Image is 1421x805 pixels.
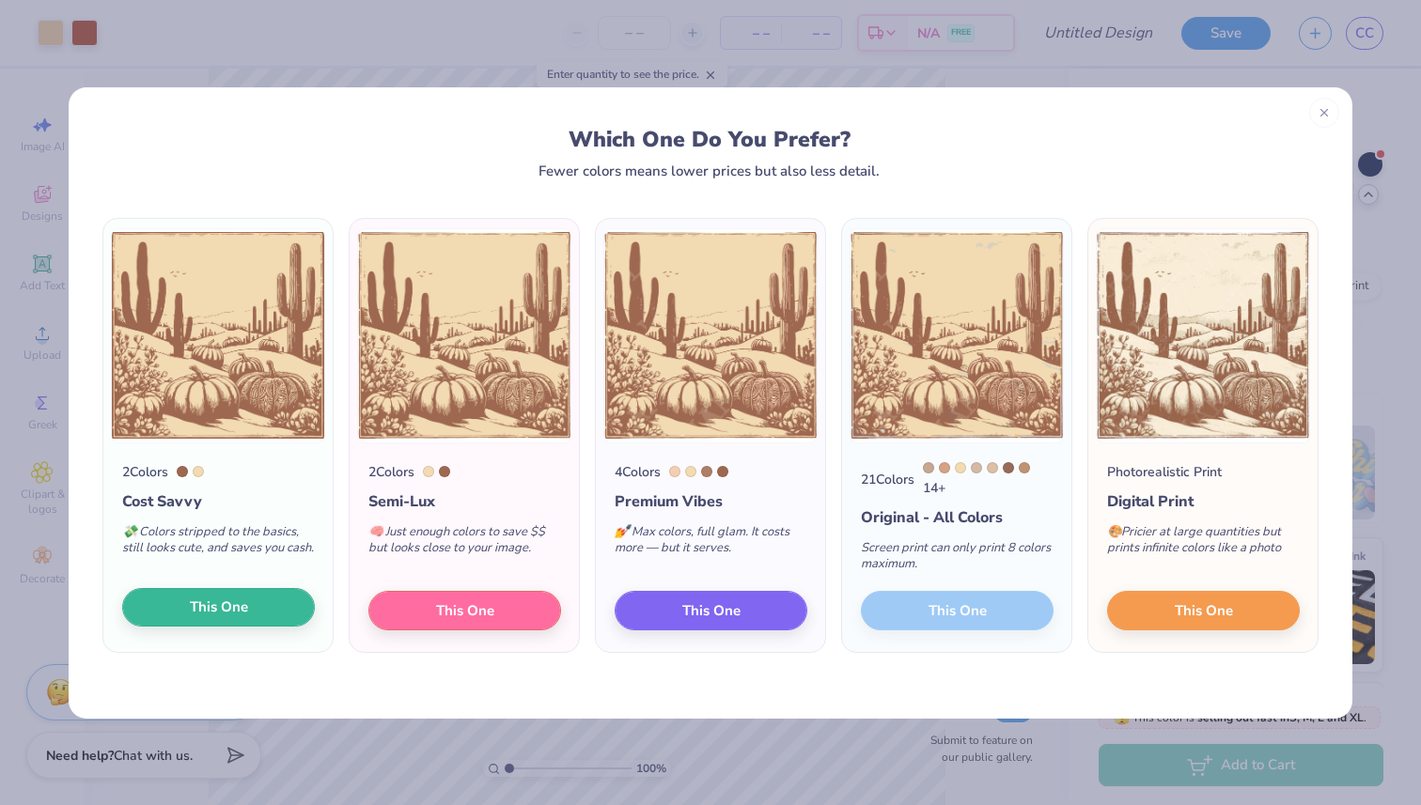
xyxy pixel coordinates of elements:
[190,596,248,618] span: This One
[1019,462,1030,473] div: 4655 C
[701,466,712,477] div: 479 C
[436,599,494,621] span: This One
[1107,513,1300,575] div: Pricier at large quantities but prints infinite colors like a photo
[923,462,1054,498] div: 14 +
[193,466,204,477] div: 7506 C
[539,163,880,178] div: Fewer colors means lower prices but also less detail.
[368,523,383,540] span: 🧠
[669,466,680,477] div: 475 C
[368,513,561,575] div: Just enough colors to save $$ but looks close to your image.
[1107,523,1122,540] span: 🎨
[1107,591,1300,630] button: This One
[717,466,728,477] div: 7525 C
[682,599,741,621] span: This One
[603,228,818,443] img: 4 color option
[615,591,807,630] button: This One
[939,462,950,473] div: 7514 C
[923,462,934,473] div: 480 C
[368,490,561,513] div: Semi-Lux
[861,470,914,489] div: 21 Colors
[357,228,571,443] img: 2 color option
[987,462,998,473] div: 4675 C
[423,466,434,477] div: 7506 C
[615,523,630,540] span: 💅
[861,529,1054,591] div: Screen print can only print 8 colors maximum.
[615,462,661,482] div: 4 Colors
[122,513,315,575] div: Colors stripped to the basics, still looks cute, and saves you cash.
[1107,490,1300,513] div: Digital Print
[1107,462,1222,482] div: Photorealistic Print
[111,228,325,443] img: 2 color option
[122,588,315,627] button: This One
[1175,599,1233,621] span: This One
[1096,228,1310,443] img: Photorealistic preview
[439,466,450,477] div: 7525 C
[971,462,982,473] div: 481 C
[122,490,315,513] div: Cost Savvy
[122,462,168,482] div: 2 Colors
[615,513,807,575] div: Max colors, full glam. It costs more — but it serves.
[120,127,1300,152] div: Which One Do You Prefer?
[685,466,696,477] div: 7506 C
[122,523,137,540] span: 💸
[850,228,1064,443] img: 21 color option
[368,591,561,630] button: This One
[861,506,1054,529] div: Original - All Colors
[615,490,807,513] div: Premium Vibes
[368,462,414,482] div: 2 Colors
[1003,462,1014,473] div: 4715 C
[177,466,188,477] div: 7525 C
[955,462,966,473] div: 7506 C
